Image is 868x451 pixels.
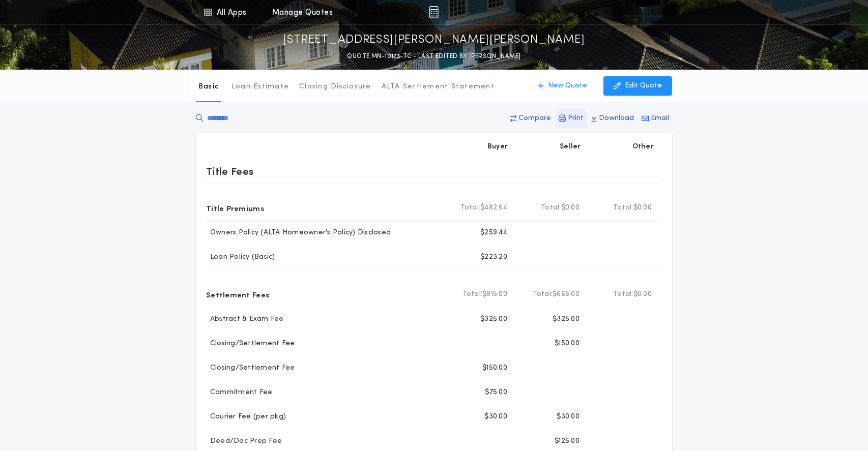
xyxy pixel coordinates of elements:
[507,109,554,128] button: Compare
[639,109,672,128] button: Email
[206,228,391,238] p: Owners Policy (ALTA Homeowner's Policy) Disclosed
[480,252,507,262] p: $223.20
[206,314,284,324] p: Abstract & Exam Fee
[599,113,634,124] p: Download
[206,163,254,179] p: Title Fees
[206,387,273,398] p: Commitment Fee
[603,76,672,96] button: Edit Quote
[206,286,269,303] p: Settlement Fees
[613,289,633,299] b: Total:
[299,82,371,92] p: Closing Disclosure
[633,289,652,299] span: $0.00
[206,436,282,446] p: Deed/Doc Prep Fee
[347,51,520,62] p: QUOTE MN-10173-TC - LAST EDITED BY [PERSON_NAME]
[556,109,587,128] button: Print
[555,339,580,349] p: $150.00
[625,81,662,91] p: Edit Quote
[553,289,580,299] span: $665.00
[533,289,553,299] b: Total:
[588,109,637,128] button: Download
[460,203,481,213] b: Total:
[624,7,662,17] img: vs-icon
[632,142,654,152] p: Other
[561,203,580,213] span: $0.00
[560,142,581,152] p: Seller
[429,6,439,18] img: img
[206,363,295,373] p: Closing/Settlement Fee
[206,412,286,422] p: Courier Fee (per pkg)
[382,82,495,92] p: ALTA Settlement Statement
[206,200,264,216] p: Title Premiums
[541,203,561,213] b: Total:
[553,314,580,324] p: $325.00
[557,412,580,422] p: $30.00
[568,113,584,124] p: Print
[518,113,551,124] p: Compare
[633,203,652,213] span: $0.00
[482,289,507,299] span: $915.00
[198,82,219,92] p: Basic
[480,314,507,324] p: $325.00
[462,289,483,299] b: Total:
[484,412,507,422] p: $30.00
[480,203,507,213] span: $482.64
[485,387,507,398] p: $75.00
[206,252,275,262] p: Loan Policy (Basic)
[206,339,295,349] p: Closing/Settlement Fee
[482,363,507,373] p: $150.00
[480,228,507,238] p: $259.44
[651,113,669,124] p: Email
[613,203,633,213] b: Total:
[548,81,587,91] p: New Quote
[283,32,585,48] p: [STREET_ADDRESS][PERSON_NAME][PERSON_NAME]
[232,82,289,92] p: Loan Estimate
[555,436,580,446] p: $125.00
[528,76,597,96] button: New Quote
[487,142,508,152] p: Buyer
